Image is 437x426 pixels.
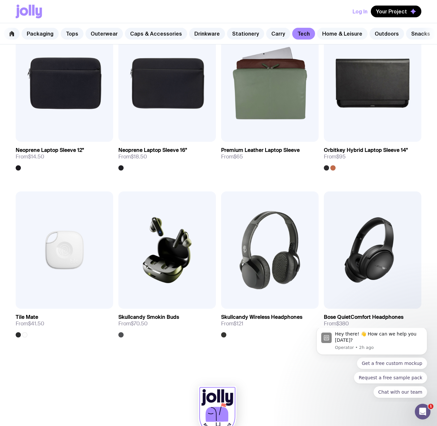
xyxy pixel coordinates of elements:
[324,309,421,337] a: Bose QuietComfort HeadphonesFrom$380
[118,142,216,171] a: Neoprene Laptop Sleeve 16"From$18.50
[47,44,121,56] button: Quick reply: Request a free sample pack
[16,154,44,160] span: From
[131,320,148,327] span: $70.50
[292,28,315,40] a: Tech
[336,153,346,160] span: $95
[125,28,187,40] a: Caps & Accessories
[22,28,59,40] a: Packaging
[16,309,113,337] a: Tile MateFrom$41.50
[28,17,116,23] p: Message from Operator, sent 2h ago
[28,153,44,160] span: $14.50
[324,314,403,320] h3: Bose QuietComfort Headphones
[118,154,147,160] span: From
[353,6,368,17] button: Log In
[307,328,437,402] iframe: Intercom notifications message
[131,153,147,160] span: $18.50
[221,309,319,337] a: Skullcandy Wireless HeadphonesFrom$121
[227,28,264,40] a: Stationery
[28,3,116,16] div: Hey there! 👋 How can we help you [DATE]?
[317,28,368,40] a: Home & Leisure
[324,320,349,327] span: From
[28,3,116,16] div: Message content
[28,320,44,327] span: $41.50
[15,5,25,15] img: Profile image for Operator
[118,314,179,320] h3: Skullcandy Smokin Buds
[324,147,408,154] h3: Orbitkey Hybrid Laptop Sleeve 14"
[16,142,113,171] a: Neoprene Laptop Sleeve 12"From$14.50
[234,153,243,160] span: $65
[221,314,302,320] h3: Skullcandy Wireless Headphones
[428,404,433,409] span: 1
[221,320,243,327] span: From
[234,320,243,327] span: $121
[415,404,430,419] iframe: Intercom live chat
[369,28,404,40] a: Outdoors
[406,28,435,40] a: Snacks
[16,320,44,327] span: From
[336,320,349,327] span: $380
[118,147,187,154] h3: Neoprene Laptop Sleeve 16"
[10,29,121,70] div: Quick reply options
[16,147,84,154] h3: Neoprene Laptop Sleeve 12"
[324,142,421,171] a: Orbitkey Hybrid Laptop Sleeve 14"From$95
[376,8,407,15] span: Your Project
[50,29,121,41] button: Quick reply: Get a free custom mockup
[266,28,290,40] a: Carry
[221,147,300,154] h3: Premium Leather Laptop Sleeve
[118,309,216,337] a: Skullcandy Smokin BudsFrom$70.50
[371,6,421,17] button: Your Project
[324,154,346,160] span: From
[221,154,243,160] span: From
[221,142,319,165] a: Premium Leather Laptop SleeveFrom$65
[67,58,121,70] button: Quick reply: Chat with our team
[16,314,38,320] h3: Tile Mate
[61,28,83,40] a: Tops
[189,28,225,40] a: Drinkware
[118,320,148,327] span: From
[85,28,123,40] a: Outerwear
